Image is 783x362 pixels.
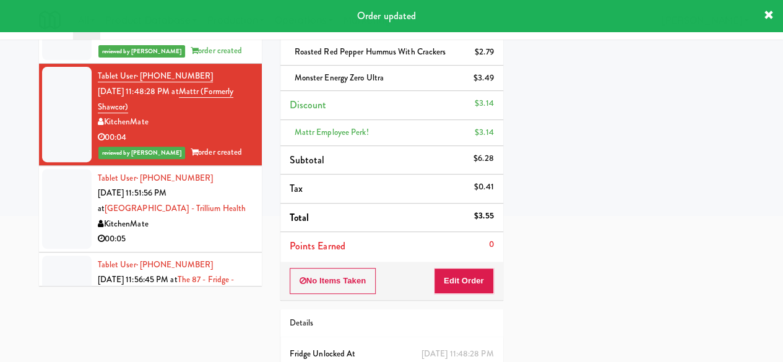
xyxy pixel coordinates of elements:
span: order created [191,146,242,158]
a: Tablet User· [PHONE_NUMBER] [98,172,214,184]
li: Tablet User· [PHONE_NUMBER][DATE] 11:48:28 PM atMattr (formerly Shawcor)KitchenMate00:04reviewed ... [39,64,262,166]
div: KitchenMate [98,114,253,130]
span: Total [290,210,309,225]
div: $6.28 [474,151,494,166]
div: KitchenMate [98,217,253,232]
div: $3.49 [474,71,494,86]
div: $3.14 [475,96,494,111]
span: Subtotal [290,153,325,167]
li: Tablet User· [PHONE_NUMBER][DATE] 11:56:45 PM atThe 87 - Fridge - MiddleThe 87JRS Vending Venture... [39,252,262,355]
button: Edit Order [434,268,494,294]
span: Tax [290,181,303,196]
button: No Items Taken [290,268,376,294]
span: Order updated [357,9,416,23]
span: [DATE] 11:51:56 PM at [98,187,167,214]
div: 00:04 [98,130,253,145]
div: $3.14 [475,125,494,140]
div: Fridge Unlocked At [290,347,494,362]
span: [DATE] 11:48:28 PM at [98,85,179,97]
span: Points Earned [290,239,345,253]
a: Tablet User· [PHONE_NUMBER] [98,259,214,270]
a: Mattr (formerly Shawcor) [98,85,234,113]
div: $3.55 [474,209,494,224]
span: reviewed by [PERSON_NAME] [98,147,186,159]
div: $2.79 [475,45,494,60]
div: 00:05 [98,231,253,247]
span: Monster Energy Zero Ultra [295,72,384,84]
span: · [PHONE_NUMBER] [136,70,214,82]
div: $0.41 [474,179,494,195]
li: Tablet User· [PHONE_NUMBER][DATE] 11:51:56 PM at[GEOGRAPHIC_DATA] - Trillium HealthKitchenMate00:05 [39,166,262,252]
span: Discount [290,98,327,112]
span: reviewed by [PERSON_NAME] [98,45,186,58]
div: 0 [488,237,493,252]
span: [DATE] 11:56:45 PM at [98,274,178,285]
span: · [PHONE_NUMBER] [136,259,214,270]
span: order created [191,45,242,56]
span: Mattr Employee Perk! [295,126,369,138]
div: Details [290,316,494,331]
span: · [PHONE_NUMBER] [136,172,214,184]
span: Roasted Red Pepper Hummus with Crackers [295,46,446,58]
a: [GEOGRAPHIC_DATA] - Trillium Health [105,202,246,214]
a: Tablet User· [PHONE_NUMBER] [98,70,214,82]
div: [DATE] 11:48:28 PM [422,347,494,362]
